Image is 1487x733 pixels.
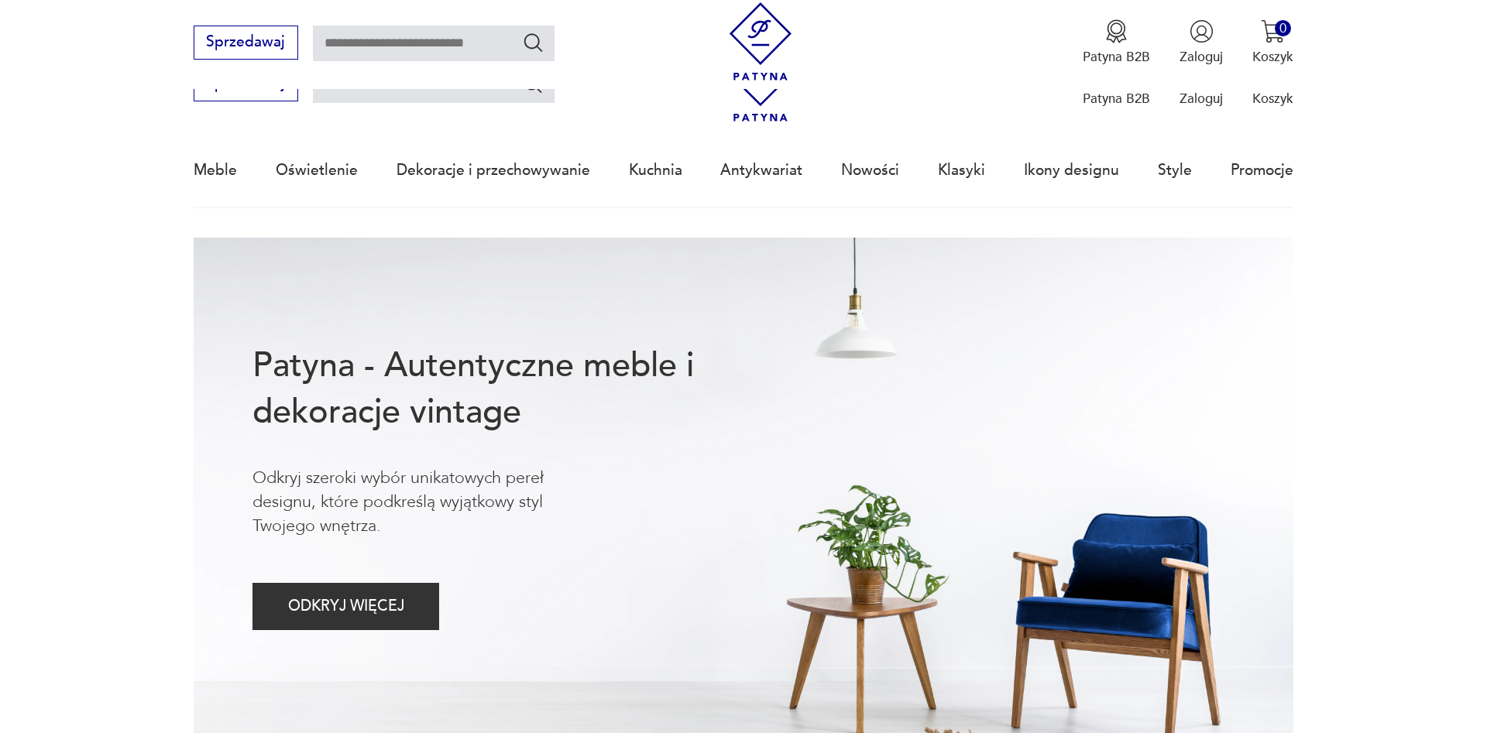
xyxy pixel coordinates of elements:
button: Patyna B2B [1083,19,1150,66]
a: Antykwariat [720,135,802,206]
button: Szukaj [522,31,544,53]
a: Style [1158,135,1192,206]
p: Zaloguj [1180,90,1223,108]
a: Sprzedawaj [194,79,298,91]
a: ODKRYJ WIĘCEJ [252,601,439,614]
button: Sprzedawaj [194,26,298,60]
p: Zaloguj [1180,48,1223,66]
button: Szukaj [522,73,544,95]
a: Nowości [841,135,899,206]
a: Klasyki [938,135,985,206]
img: Ikonka użytkownika [1190,19,1214,43]
a: Meble [194,135,237,206]
p: Patyna B2B [1083,48,1150,66]
button: 0Koszyk [1252,19,1293,66]
a: Kuchnia [629,135,682,206]
a: Ikona medaluPatyna B2B [1083,19,1150,66]
button: ODKRYJ WIĘCEJ [252,583,439,630]
p: Odkryj szeroki wybór unikatowych pereł designu, które podkreślą wyjątkowy styl Twojego wnętrza. [252,466,606,539]
a: Promocje [1231,135,1293,206]
h1: Patyna - Autentyczne meble i dekoracje vintage [252,343,754,436]
a: Oświetlenie [276,135,358,206]
button: Zaloguj [1180,19,1223,66]
img: Ikona medalu [1104,19,1128,43]
img: Patyna - sklep z meblami i dekoracjami vintage [722,2,800,80]
p: Koszyk [1252,90,1293,108]
p: Koszyk [1252,48,1293,66]
a: Dekoracje i przechowywanie [397,135,590,206]
div: 0 [1275,20,1291,36]
p: Patyna B2B [1083,90,1150,108]
a: Sprzedawaj [194,37,298,50]
a: Ikony designu [1024,135,1119,206]
img: Ikona koszyka [1261,19,1285,43]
